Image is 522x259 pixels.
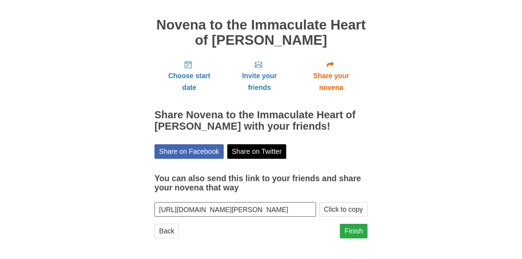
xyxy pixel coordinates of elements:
h1: Novena to the Immaculate Heart of [PERSON_NAME] [154,17,368,48]
a: Finish [340,224,368,238]
a: Choose start date [154,55,224,97]
h2: Share Novena to the Immaculate Heart of [PERSON_NAME] with your friends! [154,109,368,132]
h3: You can also send this link to your friends and share your novena that way [154,174,368,192]
a: Share your novena [295,55,368,97]
span: Share your novena [302,70,360,93]
a: Share on Facebook [154,144,224,159]
button: Click to copy [319,202,368,217]
span: Choose start date [162,70,217,93]
a: Back [154,224,179,238]
a: Invite your friends [224,55,295,97]
span: Invite your friends [231,70,288,93]
a: Share on Twitter [227,144,287,159]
